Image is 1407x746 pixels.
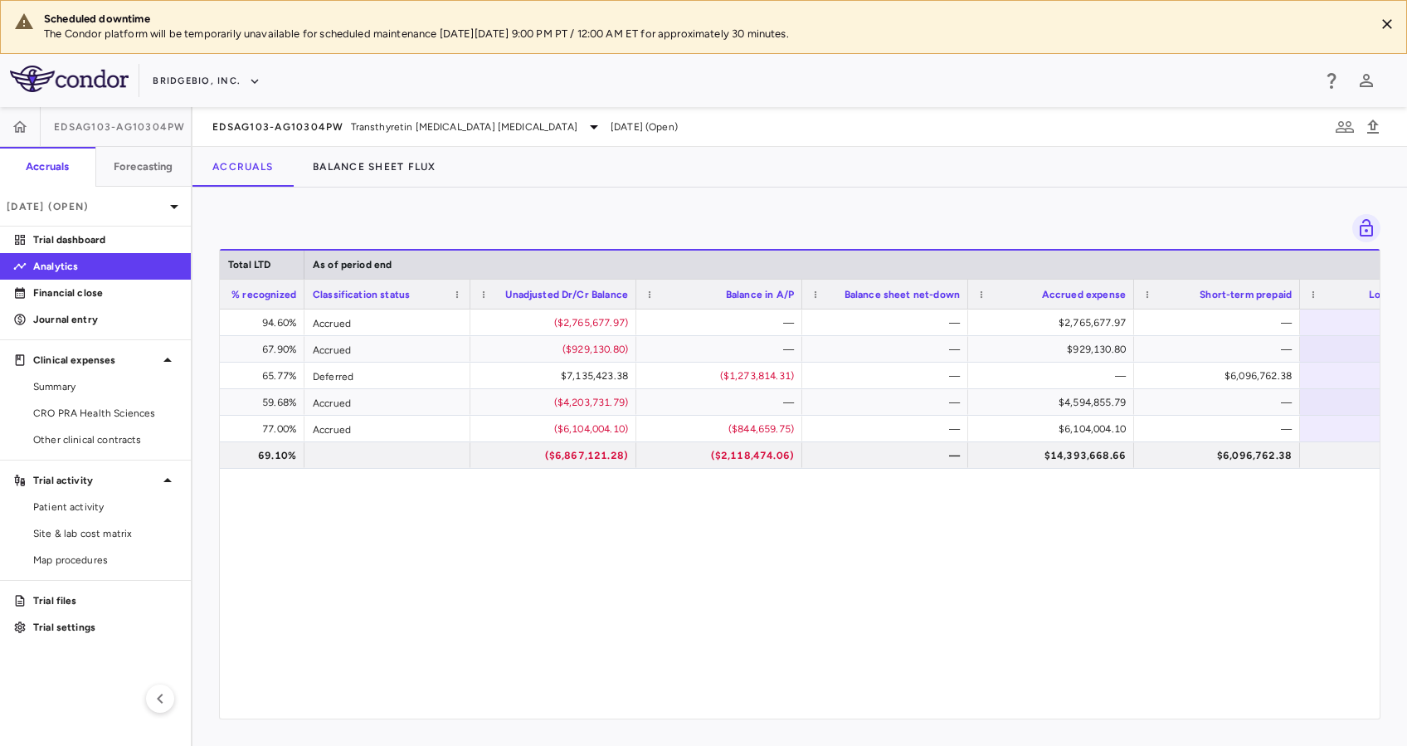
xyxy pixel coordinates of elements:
span: % recognized [231,289,296,300]
div: Scheduled downtime [44,12,1361,27]
div: — [817,389,960,416]
div: 94.60% [153,310,296,336]
div: — [983,363,1126,389]
div: ($929,130.80) [485,336,628,363]
p: Journal entry [33,312,178,327]
div: — [1149,416,1292,442]
button: Balance Sheet Flux [293,147,456,187]
div: $6,096,762.38 [1149,442,1292,469]
div: ($844,659.75) [651,416,794,442]
h6: Accruals [26,159,69,174]
div: $6,104,004.10 [983,416,1126,442]
span: Balance in A/P [726,289,794,300]
span: Other clinical contracts [33,432,178,447]
span: Patient activity [33,500,178,514]
div: $929,130.80 [983,336,1126,363]
div: Accrued [304,310,470,335]
div: ($2,765,677.97) [485,310,628,336]
p: Financial close [33,285,178,300]
div: — [817,416,960,442]
div: 77.00% [153,416,296,442]
div: ($6,104,004.10) [485,416,628,442]
p: Trial files [33,593,178,608]
img: logo-full-SnFGN8VE.png [10,66,129,92]
div: — [817,363,960,389]
div: — [817,442,960,469]
div: — [1149,336,1292,363]
div: $14,393,668.66 [983,442,1126,469]
span: Total LTD [228,259,270,271]
span: Balance sheet net-down [845,289,960,300]
p: [DATE] (Open) [7,199,164,214]
span: [DATE] (Open) [611,119,678,134]
span: As of period end [313,259,392,271]
div: — [1149,389,1292,416]
h6: Forecasting [114,159,173,174]
div: — [817,336,960,363]
span: Site & lab cost matrix [33,526,178,541]
button: Close [1375,12,1400,37]
span: EDSAG103-AG10304PW [54,120,186,134]
span: Classification status [313,289,410,300]
span: CRO PRA Health Sciences [33,406,178,421]
div: 65.77% [153,363,296,389]
div: — [651,389,794,416]
p: The Condor platform will be temporarily unavailable for scheduled maintenance [DATE][DATE] 9:00 P... [44,27,1361,41]
span: Transthyretin [MEDICAL_DATA] [MEDICAL_DATA] [351,119,577,134]
button: BridgeBio, Inc. [153,68,260,95]
span: Summary [33,379,178,394]
button: Accruals [192,147,293,187]
div: — [651,336,794,363]
span: EDSAG103-AG10304PW [212,120,344,134]
div: Deferred [304,363,470,388]
div: 59.68% [153,389,296,416]
div: Accrued [304,416,470,441]
p: Clinical expenses [33,353,158,368]
div: ($4,203,731.79) [485,389,628,416]
span: Accrued expense [1042,289,1126,300]
div: Accrued [304,389,470,415]
p: Trial settings [33,620,178,635]
div: ($6,867,121.28) [485,442,628,469]
div: ($1,273,814.31) [651,363,794,389]
p: Trial activity [33,473,158,488]
div: ($2,118,474.06) [651,442,794,469]
span: Unadjusted Dr/Cr Balance [505,289,628,300]
div: $2,765,677.97 [983,310,1126,336]
div: $6,096,762.38 [1149,363,1292,389]
div: — [651,310,794,336]
span: Lock grid [1346,214,1380,242]
p: Analytics [33,259,178,274]
div: — [1149,310,1292,336]
div: $7,135,423.38 [485,363,628,389]
span: Short-term prepaid [1200,289,1292,300]
div: 67.90% [153,336,296,363]
div: 69.10% [153,442,296,469]
div: — [817,310,960,336]
div: Accrued [304,336,470,362]
span: Map procedures [33,553,178,568]
p: Trial dashboard [33,232,178,247]
div: $4,594,855.79 [983,389,1126,416]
